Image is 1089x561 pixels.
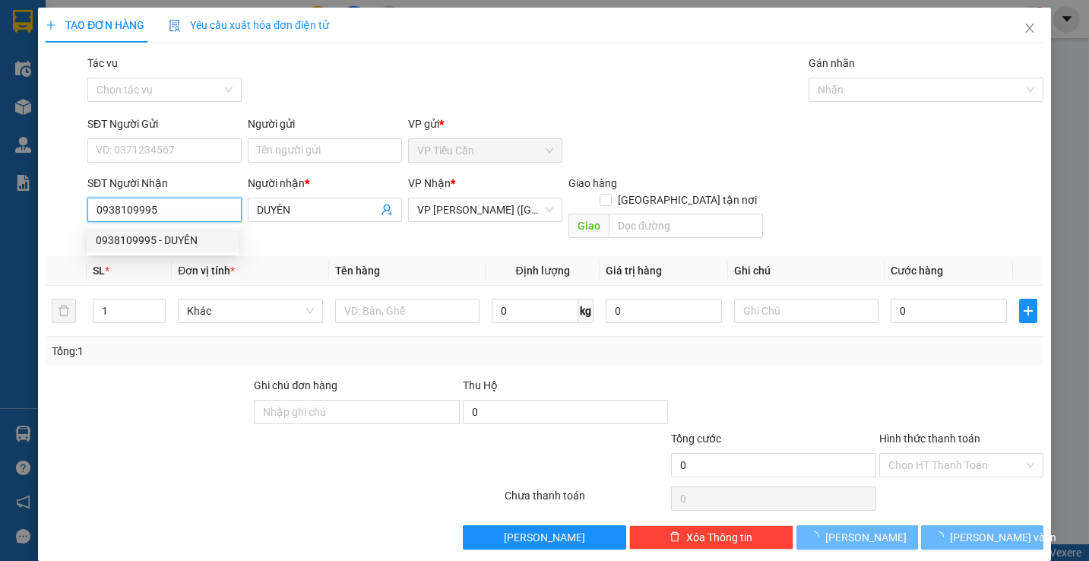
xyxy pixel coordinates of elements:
input: Ghi chú đơn hàng [254,400,459,424]
div: 0938109995 - DUYÊN [87,228,239,252]
span: kg [578,299,594,323]
label: Gán nhãn [809,57,855,69]
span: plus [1020,305,1037,317]
div: 0938109995 - DUYÊN [96,232,230,249]
span: close [1024,22,1036,34]
span: user-add [381,204,393,216]
div: Người gửi [248,116,402,132]
div: Chưa thanh toán [503,487,670,514]
input: 0 [606,299,722,323]
span: Yêu cầu xuất hóa đơn điện tử [169,19,329,31]
span: Xóa Thông tin [686,529,752,546]
input: Dọc đường [609,214,763,238]
span: [GEOGRAPHIC_DATA] tận nơi [612,192,763,208]
span: delete [670,531,680,544]
button: deleteXóa Thông tin [629,525,793,550]
span: Cước hàng [891,265,943,277]
span: SL [93,265,105,277]
label: Hình thức thanh toán [879,433,980,445]
span: Giao [568,214,609,238]
div: Người nhận [248,175,402,192]
div: SĐT Người Nhận [87,175,242,192]
span: Decrease Value [148,311,165,322]
span: Increase Value [148,300,165,311]
th: Ghi chú [728,256,885,286]
button: delete [52,299,76,323]
label: Tác vụ [87,57,118,69]
span: plus [46,20,56,30]
span: Định lượng [516,265,570,277]
span: [PERSON_NAME] [825,529,907,546]
button: [PERSON_NAME] [463,525,626,550]
span: VP Tiểu Cần [417,139,553,162]
input: Ghi Chú [734,299,878,323]
span: Khác [187,300,313,322]
img: icon [169,20,181,32]
span: loading [809,531,825,542]
span: TẠO ĐƠN HÀNG [46,19,144,31]
span: [PERSON_NAME] và In [950,529,1056,546]
span: loading [933,531,950,542]
button: [PERSON_NAME] [796,525,919,550]
button: Close [1008,8,1051,50]
span: VP Nhận [408,177,451,189]
span: Thu Hộ [463,379,498,391]
span: Tên hàng [335,265,380,277]
label: Ghi chú đơn hàng [254,379,337,391]
span: Giá trị hàng [606,265,662,277]
span: Đơn vị tính [178,265,235,277]
button: [PERSON_NAME] và In [921,525,1043,550]
input: VD: Bàn, Ghế [335,299,480,323]
span: down [153,312,162,322]
span: VP Trần Phú (Hàng) [417,198,553,221]
span: Tổng cước [671,433,721,445]
span: up [153,302,162,311]
span: Giao hàng [568,177,617,189]
div: Tổng: 1 [52,343,421,360]
span: [PERSON_NAME] [504,529,585,546]
div: VP gửi [408,116,562,132]
div: SĐT Người Gửi [87,116,242,132]
button: plus [1019,299,1037,323]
